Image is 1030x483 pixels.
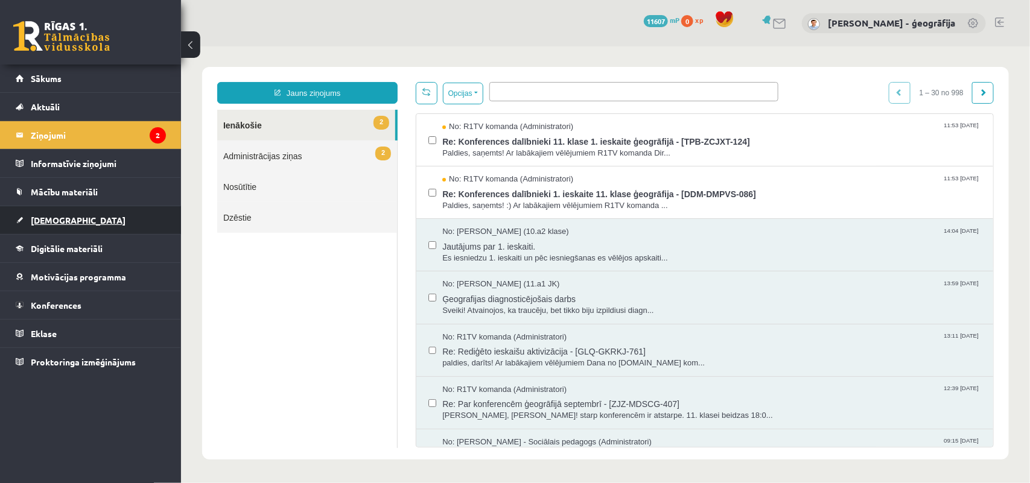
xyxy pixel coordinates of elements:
[760,232,800,241] span: 13:59 [DATE]
[192,69,208,83] span: 2
[16,65,166,92] a: Sākums
[16,291,166,319] a: Konferences
[31,300,81,311] span: Konferences
[16,206,166,234] a: [DEMOGRAPHIC_DATA]
[261,338,386,349] span: No: R1TV komanda (Administratori)
[261,127,800,165] a: No: R1TV komanda (Administratori) 11:53 [DATE] Re: Konferences dalībnieki 1. ieskaite 11. klase ģ...
[644,15,668,27] span: 11607
[16,235,166,262] a: Digitālie materiāli
[261,75,800,112] a: No: R1TV komanda (Administratori) 11:53 [DATE] Re: Konferences dalībnieki 11. klase 1. ieskaite ģ...
[261,180,388,191] span: No: [PERSON_NAME] (10.a2 klase)
[31,121,166,149] legend: Ziņojumi
[261,285,800,323] a: No: R1TV komanda (Administratori) 13:11 [DATE] Re: Rediģēto ieskaišu aktivizācija - [GLQ-GKRKJ-76...
[16,263,166,291] a: Motivācijas programma
[760,390,800,399] span: 09:15 [DATE]
[31,73,62,84] span: Sākums
[261,311,800,323] span: paldies, darīts! Ar labākajiem vēlējumiem Dana no [DOMAIN_NAME] kom...
[194,100,210,114] span: 2
[261,139,800,154] span: Re: Konferences dalībnieki 1. ieskaite 11. klase ģeogrāfija - [DDM-DMPVS-086]
[681,15,693,27] span: 0
[261,191,800,206] span: Jautājums par 1. ieskaiti.
[261,244,800,259] span: Ģeografijas diagnosticējošais darbs
[13,21,110,51] a: Rīgas 1. Tālmācības vidusskola
[670,15,679,25] span: mP
[261,259,800,270] span: Sveiki! Atvainojos, ka traucēju, bet tikko biju izpildiusi diagn...
[760,338,800,347] span: 12:39 [DATE]
[261,180,800,217] a: No: [PERSON_NAME] (10.a2 klase) 14:04 [DATE] Jautājums par 1. ieskaiti. Es iesniedzu 1. ieskaiti ...
[808,18,820,30] img: Toms Krūmiņš - ģeogrāfija
[760,75,800,84] span: 11:53 [DATE]
[261,232,800,270] a: No: [PERSON_NAME] (11.a1 JK) 13:59 [DATE] Ģeografijas diagnosticējošais darbs Sveiki! Atvainojos,...
[31,356,136,367] span: Proktoringa izmēģinājums
[36,63,214,94] a: 2Ienākošie
[760,180,800,189] span: 14:04 [DATE]
[31,271,126,282] span: Motivācijas programma
[31,215,126,226] span: [DEMOGRAPHIC_DATA]
[262,36,302,58] button: Opcijas
[16,178,166,206] a: Mācību materiāli
[828,17,955,29] a: [PERSON_NAME] - ģeogrāfija
[16,121,166,149] a: Ziņojumi2
[31,328,57,339] span: Eklase
[644,15,679,25] a: 11607 mP
[261,390,471,402] span: No: [PERSON_NAME] - Sociālais pedagogs (Administratori)
[730,36,792,57] span: 1 – 30 no 998
[261,285,386,297] span: No: R1TV komanda (Administratori)
[695,15,703,25] span: xp
[150,127,166,144] i: 2
[261,338,800,375] a: No: R1TV komanda (Administratori) 12:39 [DATE] Re: Par konferencēm ģeogrāfijā septembrī - [ZJZ-MD...
[16,320,166,347] a: Eklase
[261,75,392,86] span: No: R1TV komanda (Administratori)
[31,150,166,177] legend: Informatīvie ziņojumi
[261,101,800,113] span: Paldies, saņemts! Ar labākajiem vēlējumiem R1TV komanda Dir...
[261,390,800,428] a: No: [PERSON_NAME] - Sociālais pedagogs (Administratori) 09:15 [DATE]
[261,86,800,101] span: Re: Konferences dalībnieki 11. klase 1. ieskaite ģeogrāfijā - [TPB-ZCJXT-124]
[36,36,217,57] a: Jauns ziņojums
[261,206,800,218] span: Es iesniedzu 1. ieskaiti un pēc iesniegšanas es vēlējos apskaiti...
[760,285,800,294] span: 13:11 [DATE]
[16,93,166,121] a: Aktuāli
[261,349,800,364] span: Re: Par konferencēm ģeogrāfijā septembrī - [ZJZ-MDSCG-407]
[31,186,98,197] span: Mācību materiāli
[31,243,103,254] span: Digitālie materiāli
[31,101,60,112] span: Aktuāli
[681,15,709,25] a: 0 xp
[36,94,216,125] a: 2Administrācijas ziņas
[261,127,392,139] span: No: R1TV komanda (Administratori)
[261,296,800,311] span: Re: Rediģēto ieskaišu aktivizācija - [GLQ-GKRKJ-761]
[36,156,216,186] a: Dzēstie
[16,348,166,376] a: Proktoringa izmēģinājums
[261,364,800,375] span: [PERSON_NAME], [PERSON_NAME]! starp konferencēm ir atstarpe. 11. klasei beidzas 18:0...
[36,125,216,156] a: Nosūtītie
[261,232,378,244] span: No: [PERSON_NAME] (11.a1 JK)
[760,127,800,136] span: 11:53 [DATE]
[16,150,166,177] a: Informatīvie ziņojumi
[261,154,800,165] span: Paldies, saņemts! :) Ar labākajiem vēlējumiem R1TV komanda ...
